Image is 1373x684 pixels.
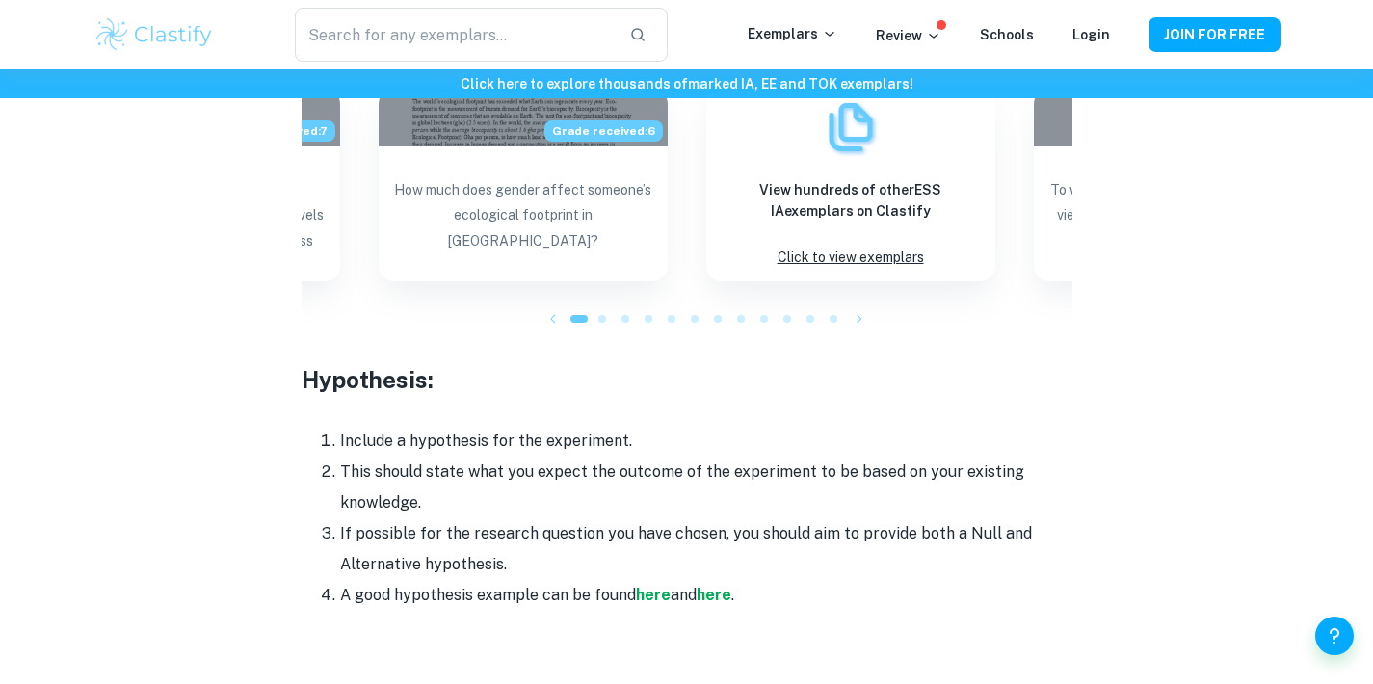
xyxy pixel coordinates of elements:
p: To what extent does gender affect one’s view of climate change’s existence and the threat it pose... [1049,177,1307,262]
p: How much does gender affect someone’s ecological footprint in [GEOGRAPHIC_DATA]? [394,177,652,262]
button: JOIN FOR FREE [1149,17,1281,52]
a: ExemplarsView hundreds of otherESS IAexemplars on ClastifyClick to view exemplars [706,89,995,281]
a: here [697,586,731,604]
a: Blog exemplar: How much does gender affect someone’s ecGrade received:6How much does gender affec... [379,89,668,281]
a: Login [1072,27,1110,42]
li: Include a hypothesis for the experiment. [340,426,1072,457]
img: Exemplars [822,98,880,156]
h6: View hundreds of other ESS IA exemplars on Clastify [722,179,980,222]
button: Help and Feedback [1315,617,1354,655]
h3: Hypothesis: [302,362,1072,397]
li: If possible for the research question you have chosen, you should aim to provide both a Null and ... [340,518,1072,580]
img: Clastify logo [93,15,216,54]
a: Schools [980,27,1034,42]
li: A good hypothesis example can be found and . [340,580,1072,611]
input: Search for any exemplars... [295,8,613,62]
h6: Click here to explore thousands of marked IA, EE and TOK exemplars ! [4,73,1369,94]
p: Review [876,25,941,46]
p: Exemplars [748,23,837,44]
p: Click to view exemplars [778,245,924,271]
li: This should state what you expect the outcome of the experiment to be based on your existing know... [340,457,1072,518]
span: Grade received: 6 [544,120,663,142]
a: here [636,586,671,604]
a: Blog exemplar: To what extent does gender affect one’s To what extent does gender affect one’s vi... [1034,89,1323,281]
